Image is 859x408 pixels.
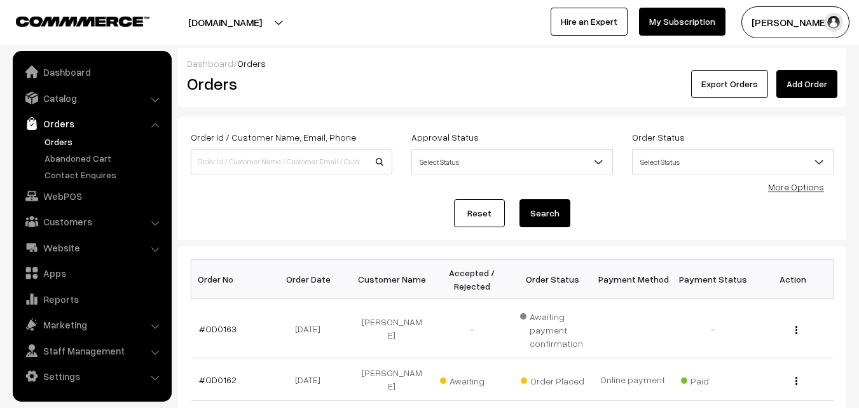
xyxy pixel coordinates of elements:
td: - [432,299,512,358]
span: Awaiting payment confirmation [520,307,585,350]
span: Orders [237,58,266,69]
a: Contact Enquires [41,168,167,181]
td: [DATE] [271,299,352,358]
span: Paid [681,371,745,388]
span: Order Placed [521,371,584,388]
td: Online payment [593,358,673,401]
button: [PERSON_NAME] [741,6,849,38]
a: More Options [768,181,824,192]
a: Catalog [16,87,167,109]
a: Staff Management [16,339,167,362]
label: Approval Status [411,130,479,144]
a: Add Order [776,70,837,98]
a: Marketing [16,313,167,336]
td: - [673,299,753,358]
span: Awaiting [440,371,504,388]
td: [PERSON_NAME] [352,299,432,358]
th: Payment Method [593,260,673,299]
th: Action [753,260,833,299]
input: Order Id / Customer Name / Customer Email / Customer Phone [191,149,392,174]
button: Export Orders [691,70,768,98]
span: Select Status [411,149,613,174]
th: Accepted / Rejected [432,260,512,299]
img: COMMMERCE [16,17,149,26]
span: Select Status [633,151,833,173]
th: Order Status [512,260,593,299]
a: COMMMERCE [16,13,127,28]
a: Hire an Expert [551,8,628,36]
th: Customer Name [352,260,432,299]
label: Order Status [632,130,685,144]
td: [PERSON_NAME] [352,358,432,401]
a: Dashboard [187,58,233,69]
label: Order Id / Customer Name, Email, Phone [191,130,356,144]
a: Orders [16,112,167,135]
span: Select Status [632,149,834,174]
td: [DATE] [271,358,352,401]
span: Select Status [412,151,612,173]
a: WebPOS [16,185,167,208]
a: #OD0163 [199,323,237,334]
a: Settings [16,365,167,388]
a: Dashboard [16,60,167,83]
a: My Subscription [639,8,725,36]
a: Reset [454,199,505,227]
button: Search [519,199,570,227]
th: Order No [191,260,271,299]
th: Payment Status [673,260,753,299]
h2: Orders [187,74,391,94]
a: Website [16,236,167,259]
button: [DOMAIN_NAME] [144,6,306,38]
a: Apps [16,262,167,285]
img: user [824,13,843,32]
a: Reports [16,288,167,311]
a: Orders [41,135,167,148]
th: Order Date [271,260,352,299]
a: Customers [16,210,167,233]
a: #OD0162 [199,374,237,385]
div: / [187,57,837,70]
a: Abandoned Cart [41,151,167,165]
img: Menu [795,326,797,334]
img: Menu [795,377,797,385]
